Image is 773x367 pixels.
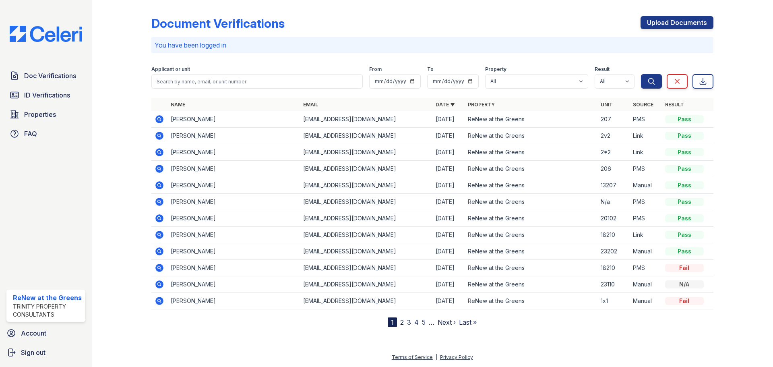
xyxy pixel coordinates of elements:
[3,325,89,341] a: Account
[440,354,473,360] a: Privacy Policy
[595,66,610,73] label: Result
[665,214,704,222] div: Pass
[459,318,477,326] a: Last »
[432,194,465,210] td: [DATE]
[400,318,404,326] a: 2
[167,227,300,243] td: [PERSON_NAME]
[630,144,662,161] td: Link
[171,102,185,108] a: Name
[633,102,653,108] a: Source
[465,128,597,144] td: ReNew at the Greens
[6,126,85,142] a: FAQ
[369,66,382,73] label: From
[427,66,434,73] label: To
[468,102,495,108] a: Property
[665,132,704,140] div: Pass
[167,260,300,276] td: [PERSON_NAME]
[392,354,433,360] a: Terms of Service
[597,243,630,260] td: 23202
[167,194,300,210] td: [PERSON_NAME]
[6,68,85,84] a: Doc Verifications
[465,144,597,161] td: ReNew at the Greens
[21,348,45,357] span: Sign out
[630,243,662,260] td: Manual
[665,280,704,288] div: N/A
[300,227,432,243] td: [EMAIL_ADDRESS][DOMAIN_NAME]
[6,87,85,103] a: ID Verifications
[630,194,662,210] td: PMS
[432,144,465,161] td: [DATE]
[630,161,662,177] td: PMS
[13,303,82,319] div: Trinity Property Consultants
[630,177,662,194] td: Manual
[300,161,432,177] td: [EMAIL_ADDRESS][DOMAIN_NAME]
[300,260,432,276] td: [EMAIL_ADDRESS][DOMAIN_NAME]
[432,243,465,260] td: [DATE]
[630,128,662,144] td: Link
[429,317,434,327] span: …
[465,177,597,194] td: ReNew at the Greens
[665,181,704,189] div: Pass
[432,210,465,227] td: [DATE]
[3,344,89,361] a: Sign out
[24,129,37,139] span: FAQ
[465,276,597,293] td: ReNew at the Greens
[300,293,432,309] td: [EMAIL_ADDRESS][DOMAIN_NAME]
[422,318,426,326] a: 5
[300,276,432,293] td: [EMAIL_ADDRESS][DOMAIN_NAME]
[665,165,704,173] div: Pass
[465,227,597,243] td: ReNew at the Greens
[167,144,300,161] td: [PERSON_NAME]
[597,111,630,128] td: 207
[300,111,432,128] td: [EMAIL_ADDRESS][DOMAIN_NAME]
[665,297,704,305] div: Fail
[13,293,82,303] div: ReNew at the Greens
[665,231,704,239] div: Pass
[432,161,465,177] td: [DATE]
[630,111,662,128] td: PMS
[300,194,432,210] td: [EMAIL_ADDRESS][DOMAIN_NAME]
[597,227,630,243] td: 18210
[597,177,630,194] td: 13207
[465,161,597,177] td: ReNew at the Greens
[597,194,630,210] td: N/a
[438,318,456,326] a: Next ›
[24,110,56,119] span: Properties
[432,260,465,276] td: [DATE]
[485,66,506,73] label: Property
[407,318,411,326] a: 3
[432,227,465,243] td: [DATE]
[665,264,704,272] div: Fail
[465,111,597,128] td: ReNew at the Greens
[630,276,662,293] td: Manual
[432,128,465,144] td: [DATE]
[167,293,300,309] td: [PERSON_NAME]
[436,354,437,360] div: |
[300,243,432,260] td: [EMAIL_ADDRESS][DOMAIN_NAME]
[167,128,300,144] td: [PERSON_NAME]
[167,276,300,293] td: [PERSON_NAME]
[630,210,662,227] td: PMS
[665,198,704,206] div: Pass
[167,210,300,227] td: [PERSON_NAME]
[465,243,597,260] td: ReNew at the Greens
[597,276,630,293] td: 23110
[300,128,432,144] td: [EMAIL_ADDRESS][DOMAIN_NAME]
[630,227,662,243] td: Link
[665,115,704,123] div: Pass
[641,16,713,29] a: Upload Documents
[6,106,85,122] a: Properties
[388,317,397,327] div: 1
[597,293,630,309] td: 1x1
[155,40,710,50] p: You have been logged in
[432,293,465,309] td: [DATE]
[665,102,684,108] a: Result
[151,16,285,31] div: Document Verifications
[597,161,630,177] td: 206
[300,210,432,227] td: [EMAIL_ADDRESS][DOMAIN_NAME]
[630,293,662,309] td: Manual
[24,90,70,100] span: ID Verifications
[597,210,630,227] td: 20102
[3,26,89,42] img: CE_Logo_Blue-a8612792a0a2168367f1c8372b55b34899dd931a85d93a1a3d3e32e68fde9ad4.png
